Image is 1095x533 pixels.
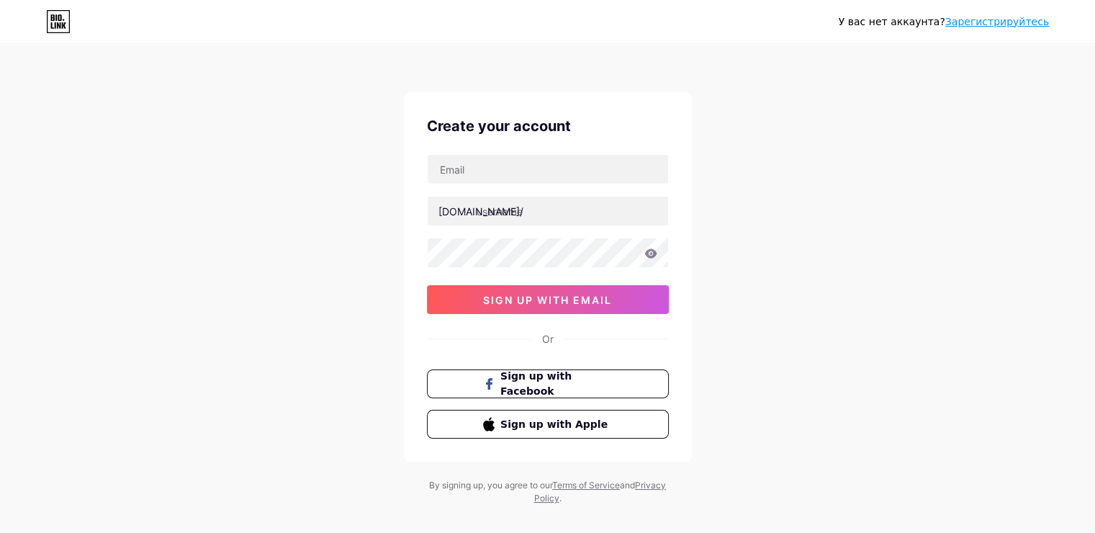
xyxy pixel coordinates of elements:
div: By signing up, you agree to our and . [425,479,670,505]
div: Create your account [427,115,669,137]
a: Зарегистрируйтесь [945,16,1049,27]
div: Or [542,331,554,346]
a: Terms of Service [552,480,620,491]
button: Sign up with Facebook [427,369,669,398]
span: sign up with email [483,294,612,306]
span: Sign up with Facebook [500,369,612,399]
ya-tr-span: У вас нет аккаунта? [839,16,945,27]
button: Sign up with Apple [427,410,669,439]
input: username [428,197,668,225]
input: Email [428,155,668,184]
button: sign up with email [427,285,669,314]
span: Sign up with Apple [500,417,612,432]
div: [DOMAIN_NAME]/ [438,204,523,219]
